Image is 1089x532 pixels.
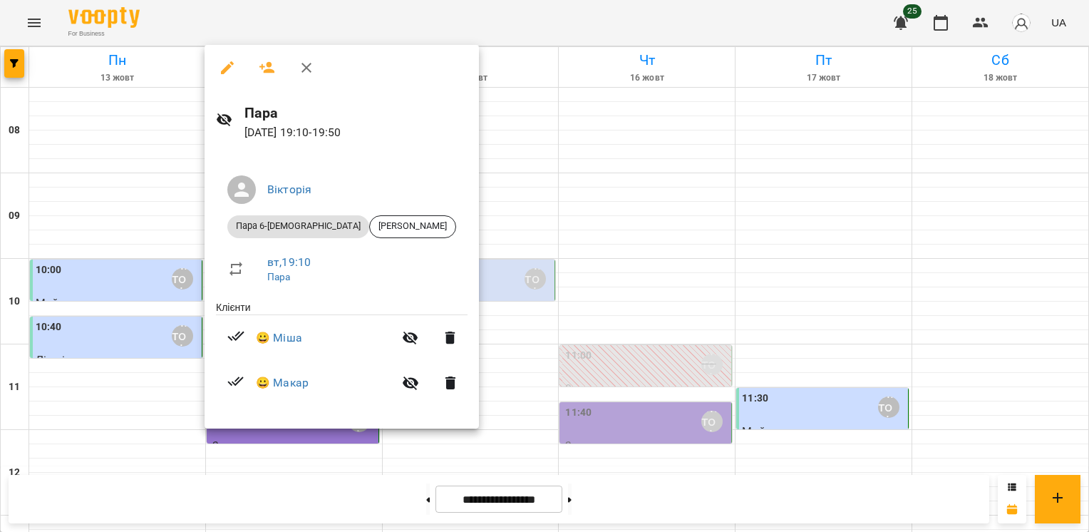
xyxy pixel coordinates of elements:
[370,220,455,232] span: [PERSON_NAME]
[227,220,369,232] span: Пара 6-[DEMOGRAPHIC_DATA]
[216,300,468,411] ul: Клієнти
[256,374,309,392] a: 😀 Макар
[267,255,311,269] a: вт , 19:10
[244,102,468,124] h6: Пара
[227,373,244,390] svg: Візит сплачено
[267,183,311,196] a: Вікторія
[256,329,302,347] a: 😀 Міша
[369,215,456,238] div: [PERSON_NAME]
[227,327,244,344] svg: Візит сплачено
[267,271,291,282] a: Пара
[244,124,468,141] p: [DATE] 19:10 - 19:50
